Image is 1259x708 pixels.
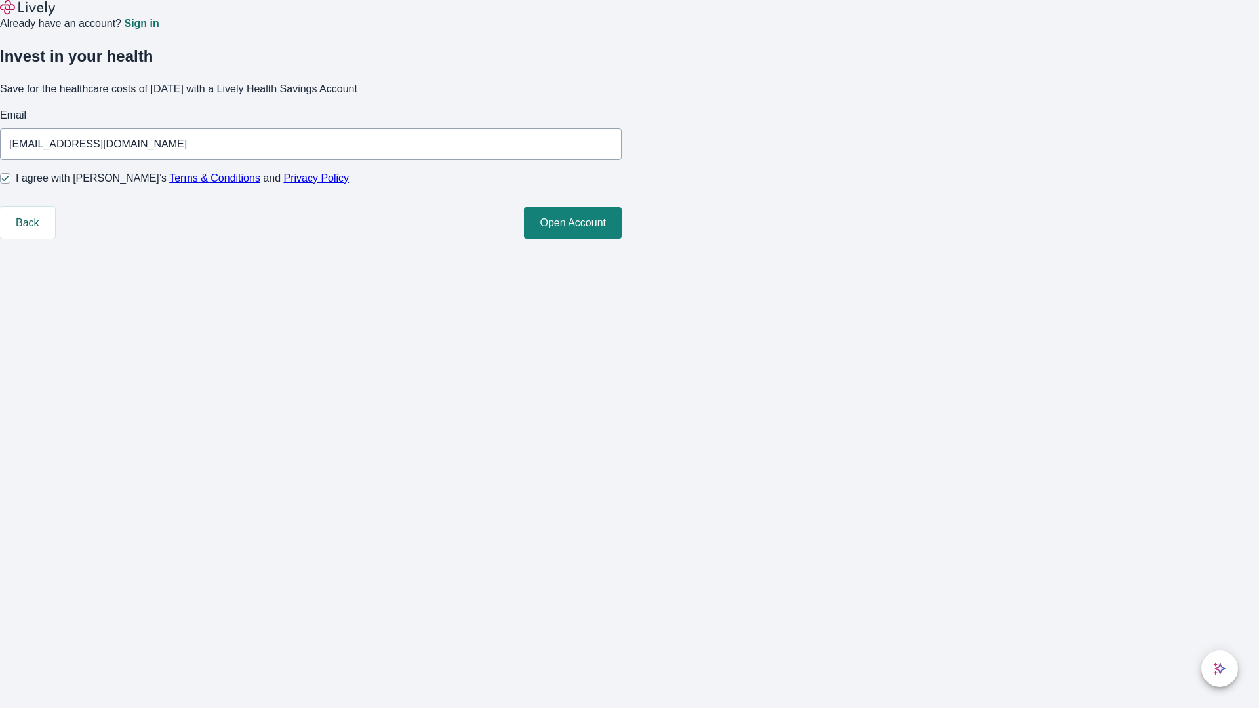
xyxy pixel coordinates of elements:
button: chat [1201,650,1238,687]
span: I agree with [PERSON_NAME]’s and [16,170,349,186]
svg: Lively AI Assistant [1213,662,1226,675]
a: Sign in [124,18,159,29]
a: Privacy Policy [284,172,350,184]
a: Terms & Conditions [169,172,260,184]
button: Open Account [524,207,622,239]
